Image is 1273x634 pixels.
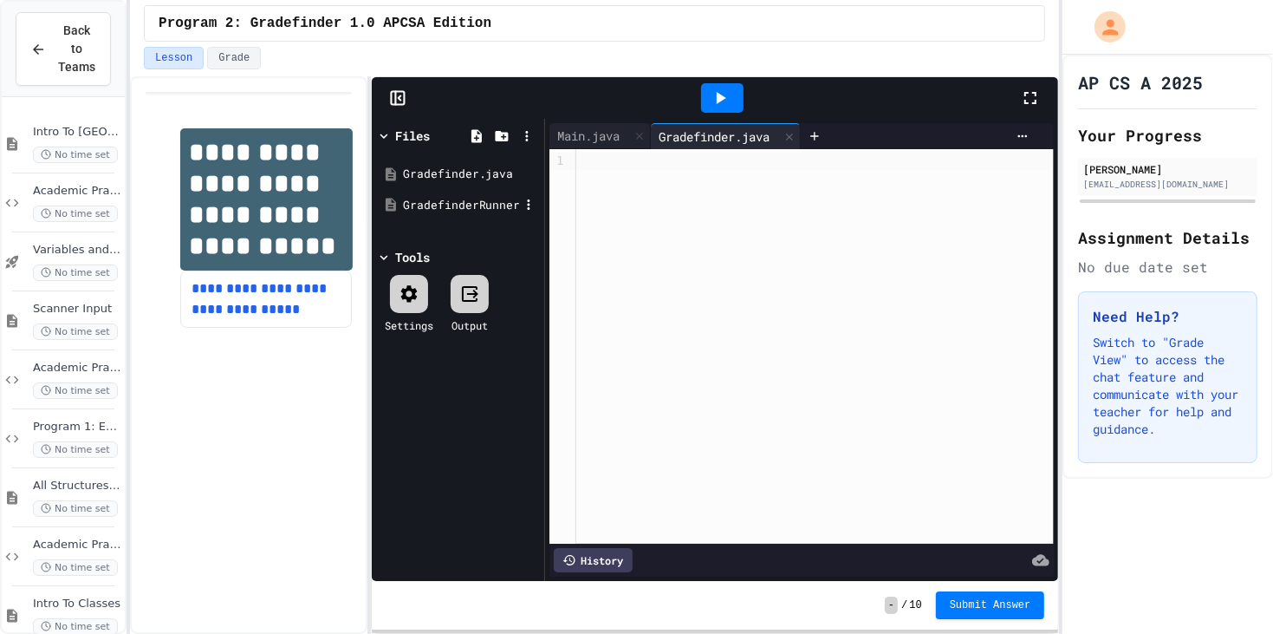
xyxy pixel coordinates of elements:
[1078,123,1257,147] h2: Your Progress
[1083,161,1252,177] div: [PERSON_NAME]
[33,324,118,340] span: No time set
[33,382,118,399] span: No time set
[33,559,118,576] span: No time set
[33,479,121,493] span: All Structures: If/else if, For, Do and While loops
[1093,334,1243,438] p: Switch to "Grade View" to access the chat feature and communicate with your teacher for help and ...
[56,22,96,76] span: Back to Teams
[33,361,121,376] span: Academic Practice 4: Find the average of 3 numbers
[936,592,1045,619] button: Submit Answer
[549,127,629,145] div: Main.java
[33,243,121,258] span: Variables and Data Types
[33,206,118,222] span: No time set
[395,248,430,266] div: Tools
[33,597,121,611] span: Intro To Classes
[33,125,121,140] span: Intro To [GEOGRAPHIC_DATA]
[1078,257,1257,278] div: No due date set
[403,197,519,214] div: GradefinderRunner.java
[950,598,1031,612] span: Submit Answer
[33,500,118,517] span: No time set
[549,153,567,170] div: 1
[1078,70,1203,95] h1: AP CS A 2025
[909,598,921,612] span: 10
[651,127,779,146] div: Gradefinder.java
[33,441,118,458] span: No time set
[885,597,898,614] span: -
[33,265,118,281] span: No time set
[33,184,121,199] span: Academic Practice 1 - Number Sizes
[159,13,491,34] span: Program 2: Gradefinder 1.0 APCSA Edition
[451,317,488,333] div: Output
[549,123,651,149] div: Main.java
[1093,306,1243,327] h3: Need Help?
[33,420,121,435] span: Program 1: Exact Change
[33,147,118,163] span: No time set
[33,538,121,552] span: Academic Practice 3: Average of Digits
[1078,225,1257,250] h2: Assignment Details
[16,12,111,86] button: Back to Teams
[395,127,430,145] div: Files
[33,302,121,317] span: Scanner Input
[1083,178,1252,191] div: [EMAIL_ADDRESS][DOMAIN_NAME]
[385,317,433,333] div: Settings
[901,598,907,612] span: /
[403,166,538,183] div: Gradefinder.java
[651,123,801,149] div: Gradefinder.java
[1076,7,1130,47] div: My Account
[554,548,633,572] div: History
[144,47,204,69] button: Lesson
[207,47,261,69] button: Grade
